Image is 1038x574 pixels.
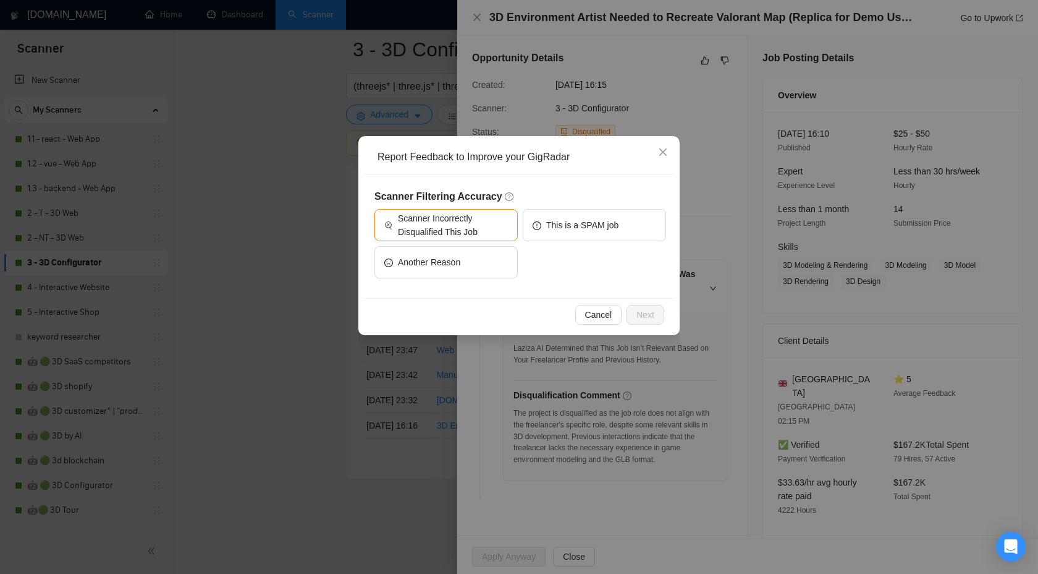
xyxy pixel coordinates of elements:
button: Cancel [575,305,622,325]
h5: Scanner Filtering Accuracy [374,189,666,204]
span: This is a SPAM job [546,218,618,232]
button: Close [646,136,680,169]
span: question-circle [505,192,515,202]
span: frown [384,257,393,267]
span: Scanner Incorrectly Disqualified This Job [398,212,508,239]
span: close [658,147,668,157]
button: frownAnother Reason [374,246,518,278]
button: Next [627,305,664,325]
span: exclamation-circle [533,220,541,229]
button: Scanner Incorrectly Disqualified This Job [374,209,518,241]
span: Another Reason [398,255,460,269]
div: Open Intercom Messenger [996,532,1026,562]
span: Cancel [585,308,612,322]
button: exclamation-circleThis is a SPAM job [523,209,666,241]
div: Report Feedback to Improve your GigRadar [378,150,669,164]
